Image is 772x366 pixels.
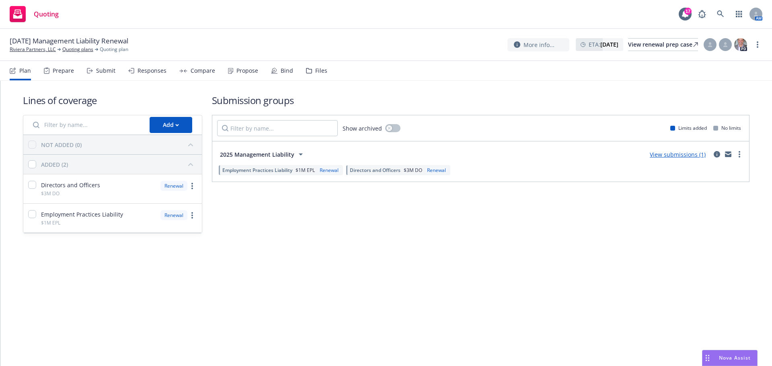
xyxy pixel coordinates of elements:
button: Nova Assist [702,350,758,366]
span: $1M EPL [296,167,315,174]
span: $1M EPL [41,219,60,226]
a: Riviera Partners, LLC [10,46,56,53]
span: 2025 Management Liability [220,150,294,159]
button: ADDED (2) [41,158,197,171]
div: Renewal [160,181,187,191]
img: photo [734,38,747,51]
div: Responses [138,67,166,74]
input: Filter by name... [28,117,145,133]
div: Drag to move [702,350,712,366]
a: more [753,40,762,49]
button: Add [150,117,192,133]
a: Quoting plans [62,46,93,53]
a: more [187,211,197,220]
span: Show archived [343,124,382,133]
a: more [187,181,197,191]
h1: Lines of coverage [23,94,202,107]
a: Report a Bug [694,6,710,22]
div: No limits [713,125,741,131]
div: Renewal [318,167,340,174]
button: 2025 Management Liability [217,146,308,162]
div: 17 [684,8,692,15]
span: Quoting plan [100,46,128,53]
a: View submissions (1) [650,151,706,158]
div: Limits added [670,125,707,131]
a: more [735,149,744,159]
div: Renewal [425,167,448,174]
span: Directors and Officers [350,167,400,174]
span: Employment Practices Liability [222,167,292,174]
span: Quoting [34,11,59,17]
div: Plan [19,67,31,74]
span: Employment Practices Liability [41,210,123,219]
div: Add [163,117,179,133]
div: View renewal prep case [628,39,698,51]
div: ADDED (2) [41,160,68,169]
button: NOT ADDED (0) [41,138,197,151]
input: Filter by name... [217,120,338,136]
span: [DATE] Management Liability Renewal [10,36,128,46]
div: Propose [236,67,258,74]
div: Prepare [53,67,74,74]
span: ETA : [589,40,618,49]
span: Nova Assist [719,354,751,361]
a: Search [712,6,729,22]
a: circleInformation [712,149,722,159]
a: View renewal prep case [628,38,698,51]
h1: Submission groups [212,94,749,107]
span: $3M DO [404,167,422,174]
div: Submit [96,67,115,74]
a: Quoting [6,3,62,25]
div: Renewal [160,210,187,220]
span: More info... [524,41,554,49]
a: mail [723,149,733,159]
div: NOT ADDED (0) [41,141,82,149]
strong: [DATE] [600,41,618,48]
div: Compare [191,67,215,74]
div: Files [315,67,327,74]
a: Switch app [731,6,747,22]
button: More info... [507,38,569,51]
span: Directors and Officers [41,181,100,189]
div: Bind [281,67,293,74]
span: $3M DO [41,190,60,197]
